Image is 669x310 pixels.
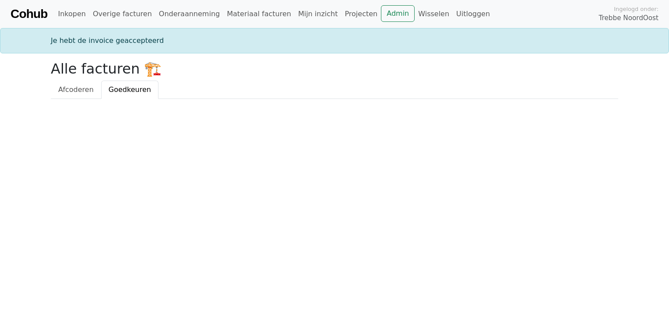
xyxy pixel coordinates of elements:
a: Mijn inzicht [295,5,342,23]
h2: Alle facturen 🏗️ [51,60,618,77]
span: Trebbe NoordOost [599,13,658,23]
div: Je hebt de invoice geaccepteerd [46,35,623,46]
a: Afcoderen [51,81,101,99]
a: Onderaanneming [155,5,223,23]
a: Wisselen [415,5,453,23]
a: Materiaal facturen [223,5,295,23]
a: Overige facturen [89,5,155,23]
a: Uitloggen [453,5,493,23]
span: Goedkeuren [109,85,151,94]
span: Ingelogd onder: [614,5,658,13]
a: Projecten [341,5,381,23]
a: Goedkeuren [101,81,158,99]
span: Afcoderen [58,85,94,94]
a: Cohub [11,4,47,25]
a: Admin [381,5,415,22]
a: Inkopen [54,5,89,23]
